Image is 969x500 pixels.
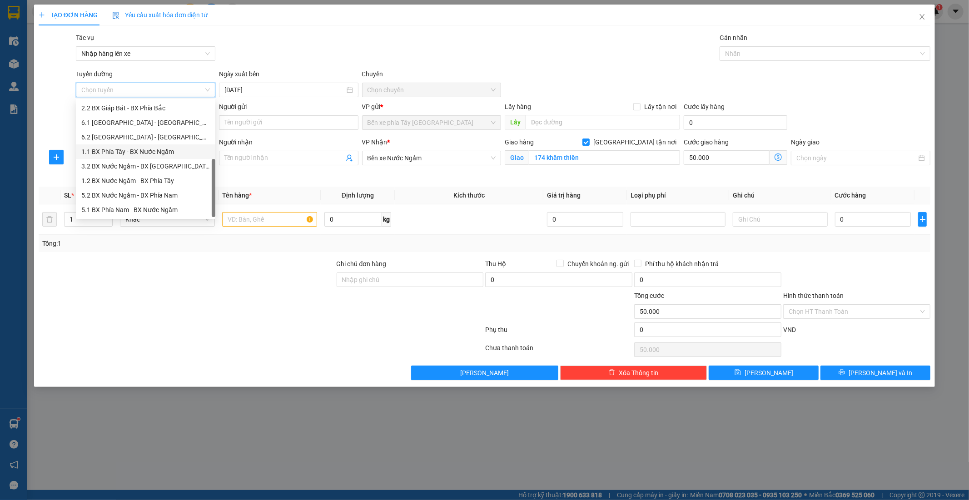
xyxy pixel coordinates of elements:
[460,368,509,378] span: [PERSON_NAME]
[76,173,215,188] div: 1.2 BX Nước Ngầm - BX Phía Tây
[81,83,210,97] span: Chọn tuyến
[684,115,787,130] input: Cước lấy hàng
[547,192,581,199] span: Giá trị hàng
[729,187,831,204] th: Ghi chú
[919,13,926,20] span: close
[42,212,57,227] button: delete
[362,102,502,112] div: VP gửi
[720,34,747,41] label: Gán nhãn
[39,12,45,18] span: plus
[81,176,210,186] div: 1.2 BX Nước Ngầm - BX Phía Tây
[505,115,526,129] span: Lấy
[76,144,215,159] div: 1.1 BX Phía Tây - BX Nước Ngầm
[362,69,502,83] div: Chuyến
[835,192,866,199] span: Cước hàng
[49,150,64,164] button: plus
[219,137,358,147] div: Người nhận
[485,325,634,341] div: Phụ thu
[81,47,210,60] span: Nhập hàng lên xe
[735,369,741,376] span: save
[505,139,534,146] span: Giao hàng
[485,343,634,359] div: Chưa thanh toán
[641,102,680,112] span: Lấy tận nơi
[745,368,793,378] span: [PERSON_NAME]
[505,150,529,165] span: Giao
[526,115,680,129] input: Dọc đường
[76,69,215,83] div: Tuyến đường
[783,326,796,333] span: VND
[627,187,729,204] th: Loại phụ phí
[684,150,770,165] input: Cước giao hàng
[76,203,215,217] div: 5.1 BX Phía Nam - BX Nước Ngầm
[791,139,820,146] label: Ngày giao
[64,192,71,199] span: SL
[81,118,210,128] div: 6.1 [GEOGRAPHIC_DATA] - [GEOGRAPHIC_DATA]
[775,153,782,161] span: dollar-circle
[337,260,387,267] label: Ghi chú đơn hàng
[368,116,496,129] span: Bến xe phía Tây Thanh Hóa
[641,259,722,269] span: Phí thu hộ khách nhận trả
[76,159,215,173] div: 3.2 BX Nước Ngầm - BX Hoằng Hóa
[918,212,927,227] button: plus
[609,369,615,376] span: delete
[411,366,558,380] button: [PERSON_NAME]
[39,11,98,19] span: TẠO ĐƠN HÀNG
[342,192,374,199] span: Định lượng
[529,150,680,165] input: Giao tận nơi
[81,103,210,113] div: 2.2 BX Giáp Bát - BX Phía Bắc
[368,83,496,97] span: Chọn chuyến
[796,153,917,163] input: Ngày giao
[634,292,664,299] span: Tổng cước
[76,130,215,144] div: 6.2 Hà Nội - Thanh Hóa
[219,69,358,83] div: Ngày xuất bến
[590,137,680,147] span: [GEOGRAPHIC_DATA] tận nơi
[76,101,215,115] div: 2.2 BX Giáp Bát - BX Phía Bắc
[564,259,632,269] span: Chuyển khoản ng. gửi
[547,212,623,227] input: 0
[76,34,94,41] label: Tác vụ
[222,212,317,227] input: VD: Bàn, Ghế
[382,212,391,227] span: kg
[709,366,819,380] button: save[PERSON_NAME]
[112,12,119,19] img: icon
[505,103,531,110] span: Lấy hàng
[81,147,210,157] div: 1.1 BX Phía Tây - BX Nước Ngầm
[362,139,388,146] span: VP Nhận
[50,153,63,161] span: plus
[81,161,210,171] div: 3.2 BX Nước Ngầm - BX [GEOGRAPHIC_DATA]
[453,192,485,199] span: Kích thước
[485,260,506,267] span: Thu Hộ
[76,188,215,203] div: 5.2 BX Nước Ngầm - BX Phía Nam
[619,368,658,378] span: Xóa Thông tin
[337,272,484,287] input: Ghi chú đơn hàng
[849,368,912,378] span: [PERSON_NAME] và In
[42,238,374,248] div: Tổng: 1
[81,205,210,215] div: 5.1 BX Phía Nam - BX Nước Ngầm
[219,102,358,112] div: Người gửi
[560,366,707,380] button: deleteXóa Thông tin
[76,115,215,130] div: 6.1 Thanh Hóa - Hà Nội
[112,11,208,19] span: Yêu cầu xuất hóa đơn điện tử
[224,85,345,95] input: 13/09/2025
[839,369,845,376] span: printer
[733,212,828,227] input: Ghi Chú
[909,5,935,30] button: Close
[684,139,729,146] label: Cước giao hàng
[125,213,209,226] span: Khác
[919,216,926,223] span: plus
[222,192,252,199] span: Tên hàng
[783,292,844,299] label: Hình thức thanh toán
[820,366,930,380] button: printer[PERSON_NAME] và In
[81,190,210,200] div: 5.2 BX Nước Ngầm - BX Phía Nam
[684,103,725,110] label: Cước lấy hàng
[346,154,353,162] span: user-add
[368,151,496,165] span: Bến xe Nước Ngầm
[81,132,210,142] div: 6.2 [GEOGRAPHIC_DATA] - [GEOGRAPHIC_DATA]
